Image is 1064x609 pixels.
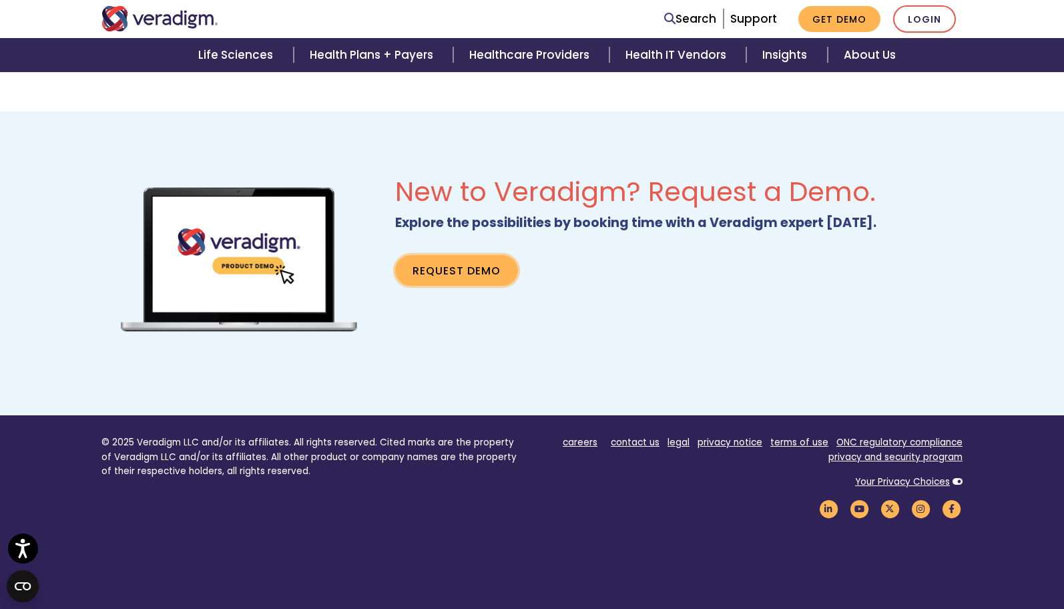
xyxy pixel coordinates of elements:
a: Insights [746,38,827,72]
p: © 2025 Veradigm LLC and/or its affiliates. All rights reserved. Cited marks are the property of V... [101,435,522,479]
p: Explore the possibilities by booking time with a Veradigm expert [DATE]. [395,213,963,234]
a: Veradigm YouTube Link [848,502,870,515]
a: Life Sciences [182,38,293,72]
a: privacy notice [698,436,762,449]
a: Get Demo [798,6,880,32]
a: Health IT Vendors [609,38,746,72]
a: ONC regulatory compliance [836,436,963,449]
a: Search [664,10,716,28]
a: privacy and security program [828,451,963,463]
a: Veradigm LinkedIn Link [817,502,840,515]
button: Open CMP widget [7,570,39,602]
a: Support [730,11,777,27]
h2: New to Veradigm? Request a Demo. [395,176,963,208]
a: Health Plans + Payers [294,38,453,72]
img: Veradigm logo [101,6,218,31]
a: terms of use [770,436,828,449]
a: contact us [611,436,659,449]
a: Veradigm Facebook Link [940,502,963,515]
a: Login [893,5,956,33]
a: Request Demo [395,255,518,286]
a: About Us [828,38,912,72]
a: Veradigm Twitter Link [878,502,901,515]
a: Veradigm Instagram Link [909,502,932,515]
a: Healthcare Providers [453,38,609,72]
a: legal [668,436,690,449]
a: Your Privacy Choices [855,475,950,488]
iframe: Drift Chat Widget [997,542,1048,593]
a: careers [563,436,597,449]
